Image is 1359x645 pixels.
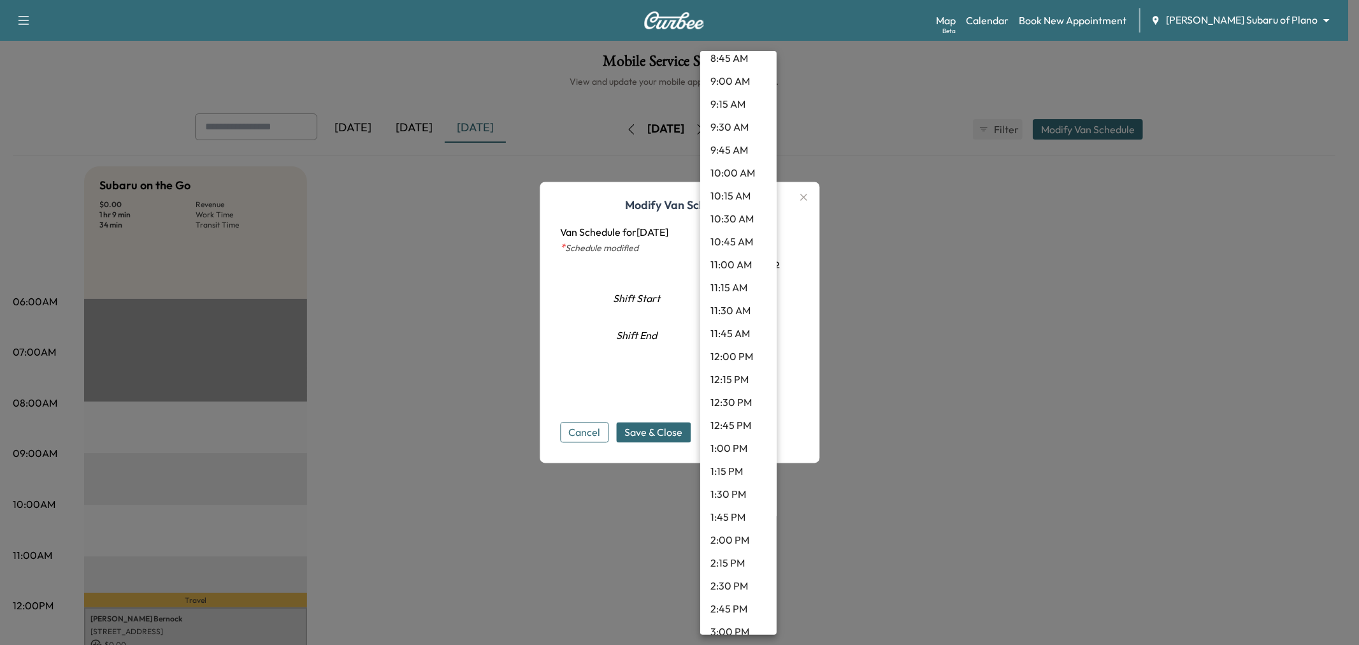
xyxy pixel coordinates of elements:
[700,528,777,551] li: 2:00 PM
[700,482,777,505] li: 1:30 PM
[700,620,777,643] li: 3:00 PM
[700,69,777,92] li: 9:00 AM
[700,230,777,253] li: 10:45 AM
[700,138,777,161] li: 9:45 AM
[700,345,777,368] li: 12:00 PM
[700,597,777,620] li: 2:45 PM
[700,253,777,276] li: 11:00 AM
[700,505,777,528] li: 1:45 PM
[700,115,777,138] li: 9:30 AM
[700,551,777,574] li: 2:15 PM
[700,322,777,345] li: 11:45 AM
[700,276,777,299] li: 11:15 AM
[700,299,777,322] li: 11:30 AM
[700,161,777,184] li: 10:00 AM
[700,47,777,69] li: 8:45 AM
[700,92,777,115] li: 9:15 AM
[700,414,777,437] li: 12:45 PM
[700,460,777,482] li: 1:15 PM
[700,207,777,230] li: 10:30 AM
[700,574,777,597] li: 2:30 PM
[700,184,777,207] li: 10:15 AM
[700,391,777,414] li: 12:30 PM
[700,437,777,460] li: 1:00 PM
[700,368,777,391] li: 12:15 PM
